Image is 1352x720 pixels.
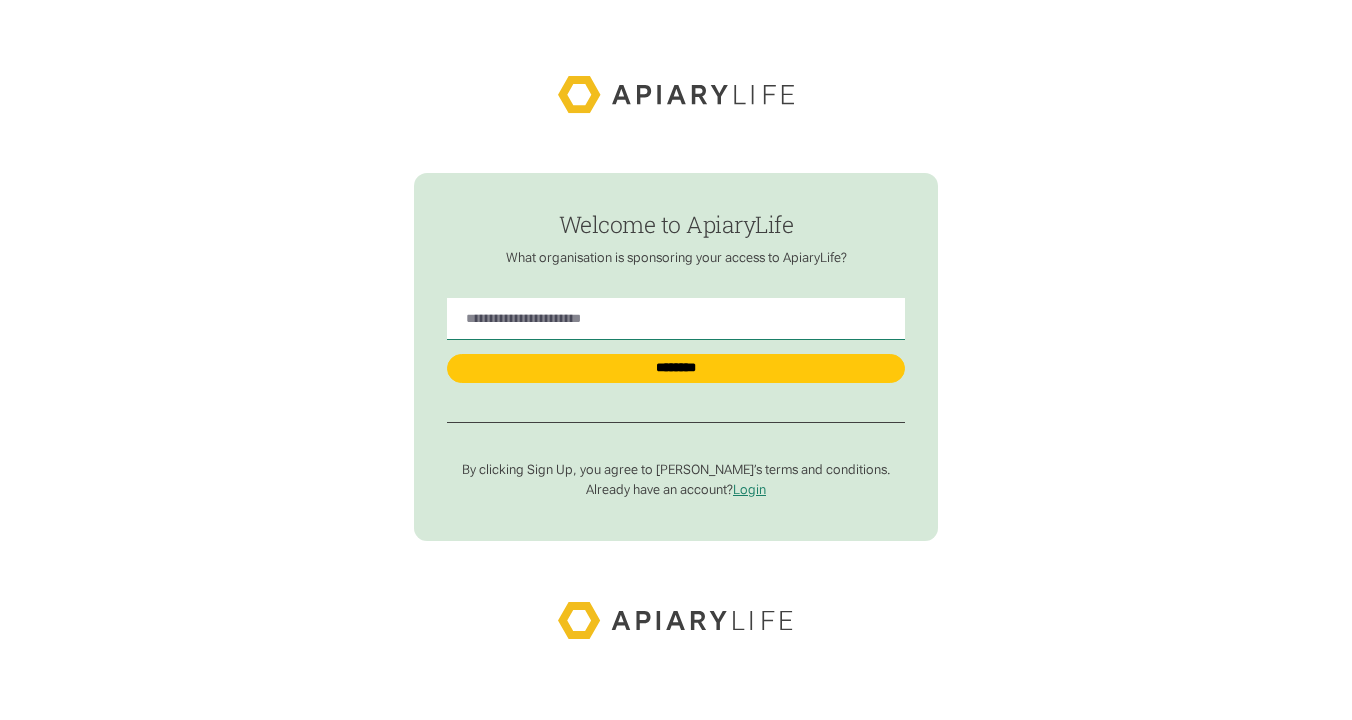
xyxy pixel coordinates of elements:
p: By clicking Sign Up, you agree to [PERSON_NAME]’s terms and conditions. [447,462,906,478]
form: find-employer [414,173,938,541]
p: Already have an account? [447,482,906,498]
a: Login [733,482,766,497]
p: What organisation is sponsoring your access to ApiaryLife? [447,250,906,266]
h1: Welcome to ApiaryLife [447,212,906,237]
